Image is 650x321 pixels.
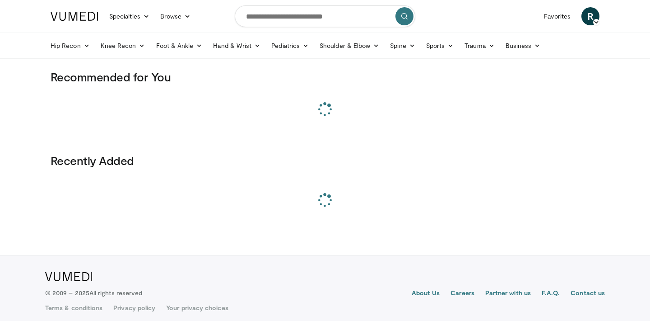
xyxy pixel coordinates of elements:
[166,303,228,312] a: Your privacy choices
[266,37,314,55] a: Pediatrics
[51,70,599,84] h3: Recommended for You
[45,288,142,297] p: © 2009 – 2025
[155,7,196,25] a: Browse
[571,288,605,299] a: Contact us
[581,7,599,25] a: R
[485,288,531,299] a: Partner with us
[542,288,560,299] a: F.A.Q.
[151,37,208,55] a: Foot & Ankle
[51,153,599,168] h3: Recently Added
[208,37,266,55] a: Hand & Wrist
[539,7,576,25] a: Favorites
[45,37,95,55] a: Hip Recon
[89,289,142,297] span: All rights reserved
[421,37,460,55] a: Sports
[104,7,155,25] a: Specialties
[450,288,474,299] a: Careers
[45,272,93,281] img: VuMedi Logo
[45,303,102,312] a: Terms & conditions
[51,12,98,21] img: VuMedi Logo
[459,37,500,55] a: Trauma
[412,288,440,299] a: About Us
[235,5,415,27] input: Search topics, interventions
[385,37,420,55] a: Spine
[113,303,155,312] a: Privacy policy
[95,37,151,55] a: Knee Recon
[314,37,385,55] a: Shoulder & Elbow
[500,37,546,55] a: Business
